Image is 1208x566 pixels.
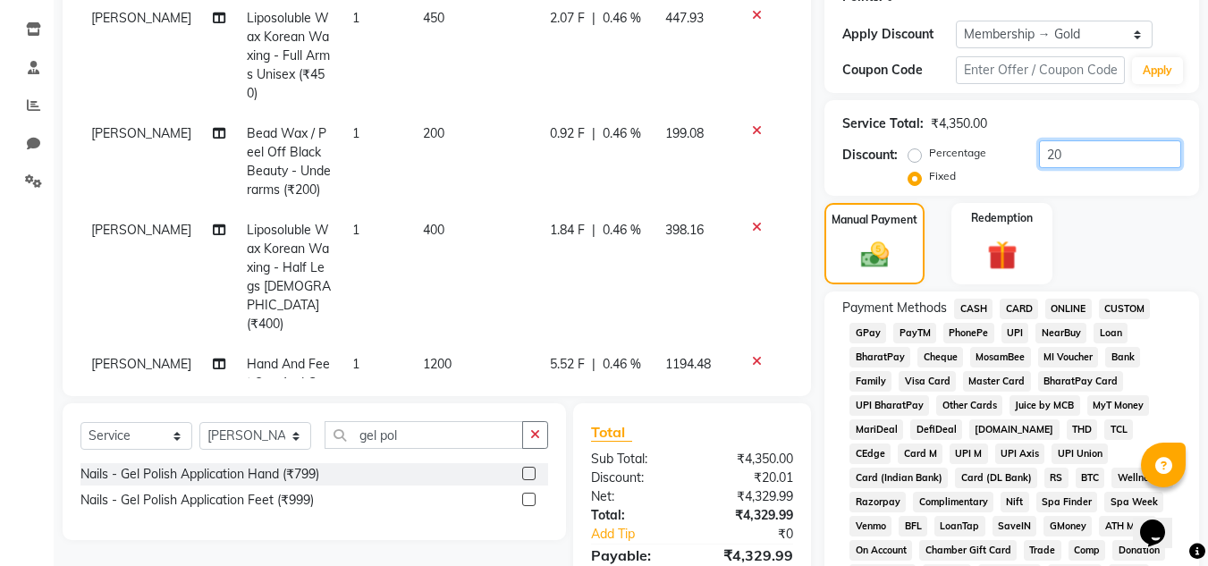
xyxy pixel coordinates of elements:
span: Spa Finder [1036,492,1098,512]
div: ₹20.01 [692,469,807,487]
input: Search or Scan [325,421,523,449]
div: Nails - Gel Polish Application Feet (₹999) [80,491,314,510]
input: Enter Offer / Coupon Code [956,56,1125,84]
div: ₹4,350.00 [692,450,807,469]
span: 1194.48 [665,356,711,372]
span: Card (DL Bank) [955,468,1037,488]
span: 200 [423,125,444,141]
span: Cheque [917,347,963,367]
span: Liposoluble Wax Korean Waxing - Half Legs [DEMOGRAPHIC_DATA] (₹400) [247,222,331,332]
span: 1.84 F [550,221,585,240]
span: RS [1044,468,1069,488]
span: Bead Wax / Peel Off Black Beauty - Underarms (₹200) [247,125,331,198]
span: UPI Union [1052,444,1108,464]
span: CEdge [849,444,891,464]
span: 0.46 % [603,124,641,143]
div: ₹4,350.00 [931,114,987,133]
span: MosamBee [970,347,1031,367]
span: | [592,124,596,143]
span: Card M [898,444,942,464]
span: [DOMAIN_NAME] [969,419,1060,440]
span: 447.93 [665,10,704,26]
img: _cash.svg [852,239,898,271]
span: [PERSON_NAME] [91,356,191,372]
span: Spa Week [1104,492,1163,512]
label: Percentage [929,145,986,161]
span: PayTM [893,323,936,343]
span: Payment Methods [842,299,947,317]
span: Donation [1112,540,1165,561]
div: ₹4,329.99 [692,545,807,566]
div: Discount: [842,146,898,165]
span: UPI [1001,323,1029,343]
span: PhonePe [943,323,994,343]
span: Trade [1024,540,1061,561]
span: 398.16 [665,222,704,238]
span: Chamber Gift Card [919,540,1017,561]
span: Venmo [849,516,891,536]
span: MyT Money [1087,395,1150,416]
span: 0.46 % [603,355,641,374]
span: TCL [1104,419,1133,440]
span: LoanTap [934,516,985,536]
div: ₹4,329.99 [692,506,807,525]
div: Sub Total: [578,450,692,469]
span: 1200 [423,356,452,372]
span: 0.46 % [603,9,641,28]
img: _gift.svg [978,237,1026,274]
span: BFL [899,516,927,536]
span: BharatPay Card [1038,371,1124,392]
div: ₹4,329.99 [692,487,807,506]
span: ATH Movil [1099,516,1156,536]
span: 0.92 F [550,124,585,143]
span: Total [591,423,632,442]
span: 1 [352,125,359,141]
span: Other Cards [936,395,1002,416]
div: Total: [578,506,692,525]
span: Bank [1105,347,1140,367]
span: UPI M [950,444,988,464]
span: CARD [1000,299,1038,319]
div: Nails - Gel Polish Application Hand (₹799) [80,465,319,484]
span: GPay [849,323,886,343]
span: Visa Card [899,371,956,392]
span: [PERSON_NAME] [91,10,191,26]
span: SaveIN [993,516,1037,536]
span: | [592,355,596,374]
span: CUSTOM [1099,299,1151,319]
span: 400 [423,222,444,238]
span: Family [849,371,891,392]
span: 1 [352,222,359,238]
span: 1 [352,356,359,372]
span: UPI BharatPay [849,395,929,416]
label: Manual Payment [832,212,917,228]
span: 199.08 [665,125,704,141]
span: DefiDeal [910,419,962,440]
span: 0.46 % [603,221,641,240]
span: Complimentary [913,492,993,512]
span: NearBuy [1035,323,1086,343]
span: 450 [423,10,444,26]
span: 1 [352,10,359,26]
label: Redemption [971,210,1033,226]
span: Wellnessta [1111,468,1173,488]
span: | [592,221,596,240]
span: Juice by MCB [1009,395,1080,416]
label: Fixed [929,168,956,184]
span: Card (Indian Bank) [849,468,948,488]
span: BharatPay [849,347,910,367]
iframe: chat widget [1133,494,1190,548]
span: GMoney [1043,516,1092,536]
span: [PERSON_NAME] [91,222,191,238]
span: MariDeal [849,419,903,440]
div: Discount: [578,469,692,487]
span: Nift [1001,492,1029,512]
span: Razorpay [849,492,906,512]
div: Coupon Code [842,61,955,80]
span: Comp [1069,540,1106,561]
span: 5.52 F [550,355,585,374]
span: BTC [1076,468,1105,488]
button: Apply [1132,57,1183,84]
span: Master Card [963,371,1031,392]
div: Payable: [578,545,692,566]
